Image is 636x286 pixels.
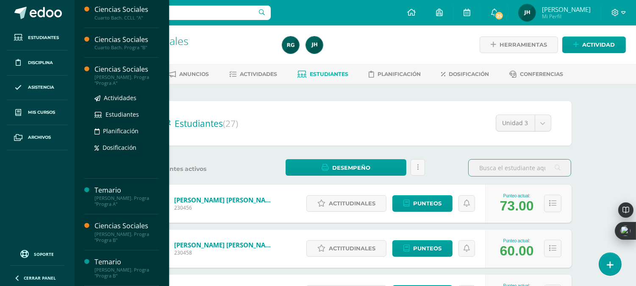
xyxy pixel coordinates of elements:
[306,36,323,53] img: 8f6081552c2c2e82198f93275e96240a.png
[562,36,626,53] a: Actividad
[94,5,159,14] div: Ciencias Sociales
[94,221,159,243] a: Ciencias Sociales[PERSON_NAME]. Progra "Progra B"
[107,35,272,47] h1: Ciencias Sociales
[24,275,56,281] span: Cerrar panel
[7,100,68,125] a: Mis cursos
[94,126,159,136] a: Planificación
[500,243,534,259] div: 60.00
[28,34,59,41] span: Estudiantes
[174,249,276,256] span: 230458
[392,195,453,212] a: Punteos
[94,195,159,207] div: [PERSON_NAME]. Progra "Progra A"
[306,240,386,257] a: Actitudinales
[286,159,406,176] a: Desempeño
[175,118,239,129] span: Estudiantes
[107,47,272,55] div: Cuarto Bach. CCLL 'A'
[106,110,139,118] span: Estudiantes
[500,37,547,53] span: Herramientas
[240,71,277,77] span: Actividades
[500,238,534,243] div: Punteo actual:
[94,231,159,243] div: [PERSON_NAME]. Progra "Progra B"
[7,76,68,101] a: Asistencia
[297,67,348,81] a: Estudiantes
[94,64,159,86] a: Ciencias Sociales[PERSON_NAME]. Progra "Progra A"
[469,160,571,176] input: Busca el estudiante aquí...
[94,93,159,103] a: Actividades
[94,221,159,231] div: Ciencias Sociales
[94,15,159,21] div: Cuarto Bach. CCLL "A"
[480,36,558,53] a: Herramientas
[369,67,421,81] a: Planificación
[441,67,489,81] a: Dosificación
[7,25,68,50] a: Estudiantes
[94,74,159,86] div: [PERSON_NAME]. Progra "Progra A"
[229,67,277,81] a: Actividades
[413,241,442,256] span: Punteos
[94,35,159,45] div: Ciencias Sociales
[103,127,139,135] span: Planificación
[496,115,551,131] a: Unidad 3
[94,185,159,207] a: Temario[PERSON_NAME]. Progra "Progra A"
[103,143,136,151] span: Dosificación
[500,193,534,198] div: Punteo actual:
[542,13,591,20] span: Mi Perfil
[28,84,54,91] span: Asistencia
[28,59,53,66] span: Disciplina
[282,36,299,53] img: e044b199acd34bf570a575bac584e1d1.png
[174,196,276,204] a: [PERSON_NAME] [PERSON_NAME]
[94,257,159,267] div: Temario
[413,196,442,211] span: Punteos
[94,64,159,74] div: Ciencias Sociales
[139,165,242,173] label: Estudiantes activos
[94,109,159,119] a: Estudiantes
[582,37,615,53] span: Actividad
[329,241,375,256] span: Actitudinales
[500,198,534,214] div: 73.00
[94,35,159,50] a: Ciencias SocialesCuarto Bach. Progra "B"
[378,71,421,77] span: Planificación
[168,67,209,81] a: Anuncios
[519,4,536,21] img: 8f6081552c2c2e82198f93275e96240a.png
[174,241,276,249] a: [PERSON_NAME] [PERSON_NAME]
[329,196,375,211] span: Actitudinales
[449,71,489,77] span: Dosificación
[80,6,271,20] input: Busca un usuario...
[494,11,504,20] span: 25
[332,160,370,176] span: Desempeño
[28,109,55,116] span: Mis cursos
[509,67,563,81] a: Conferencias
[104,94,136,102] span: Actividades
[520,71,563,77] span: Conferencias
[310,71,348,77] span: Estudiantes
[7,125,68,150] a: Archivos
[94,143,159,152] a: Dosificación
[223,118,239,129] span: (27)
[94,5,159,20] a: Ciencias SocialesCuarto Bach. CCLL "A"
[542,5,591,14] span: [PERSON_NAME]
[503,115,528,131] span: Unidad 3
[306,195,386,212] a: Actitudinales
[174,204,276,211] span: 230456
[7,50,68,76] a: Disciplina
[94,45,159,50] div: Cuarto Bach. Progra "B"
[94,185,159,195] div: Temario
[392,240,453,257] a: Punteos
[94,267,159,279] div: [PERSON_NAME]. Progra "Progra B"
[179,71,209,77] span: Anuncios
[10,248,64,259] a: Soporte
[94,257,159,279] a: Temario[PERSON_NAME]. Progra "Progra B"
[28,134,51,141] span: Archivos
[34,251,54,257] span: Soporte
